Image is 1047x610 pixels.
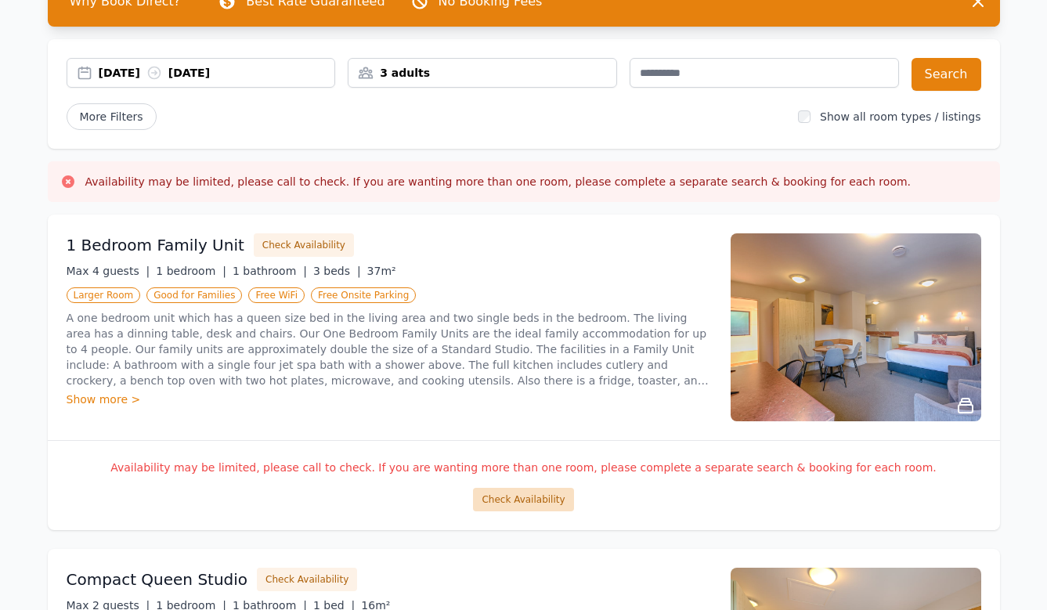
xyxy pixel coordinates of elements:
span: Free Onsite Parking [311,287,416,303]
button: Check Availability [473,488,573,511]
div: [DATE] [DATE] [99,65,335,81]
div: 3 adults [348,65,616,81]
span: 3 beds | [313,265,361,277]
p: Availability may be limited, please call to check. If you are wanting more than one room, please ... [67,460,981,475]
span: 1 bedroom | [156,265,226,277]
span: Good for Families [146,287,242,303]
label: Show all room types / listings [820,110,980,123]
h3: Availability may be limited, please call to check. If you are wanting more than one room, please ... [85,174,912,189]
button: Check Availability [257,568,357,591]
div: Show more > [67,392,712,407]
p: A one bedroom unit which has a queen size bed in the living area and two single beds in the bedro... [67,310,712,388]
span: Larger Room [67,287,141,303]
button: Search [912,58,981,91]
span: More Filters [67,103,157,130]
span: 1 bathroom | [233,265,307,277]
button: Check Availability [254,233,354,257]
h3: 1 Bedroom Family Unit [67,234,244,256]
span: 37m² [367,265,396,277]
span: Max 4 guests | [67,265,150,277]
h3: Compact Queen Studio [67,568,248,590]
span: Free WiFi [248,287,305,303]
